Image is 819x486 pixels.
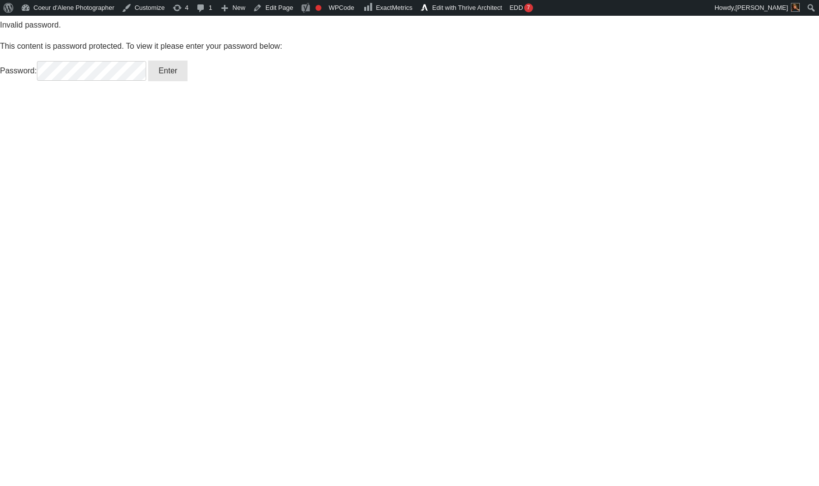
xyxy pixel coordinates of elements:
[524,3,533,12] div: 7
[37,61,146,81] input: Password:
[148,61,188,81] input: Enter
[376,4,412,11] span: ExactMetrics
[735,4,788,11] span: [PERSON_NAME]
[315,5,321,11] div: Focus keyphrase not set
